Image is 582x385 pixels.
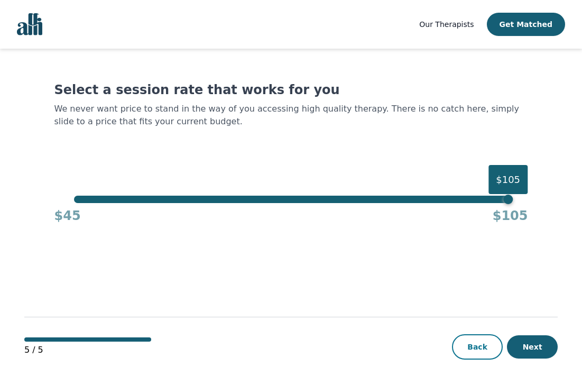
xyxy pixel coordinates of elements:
[54,103,528,128] p: We never want price to stand in the way of you accessing high quality therapy. There is no catch ...
[419,20,474,29] span: Our Therapists
[54,81,528,98] h1: Select a session rate that works for you
[419,18,474,31] a: Our Therapists
[507,335,558,359] button: Next
[54,207,81,224] h4: $45
[493,207,528,224] h4: $105
[17,13,42,35] img: alli logo
[24,344,151,356] p: 5 / 5
[487,13,565,36] button: Get Matched
[488,165,528,194] div: $105
[452,334,503,360] button: Back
